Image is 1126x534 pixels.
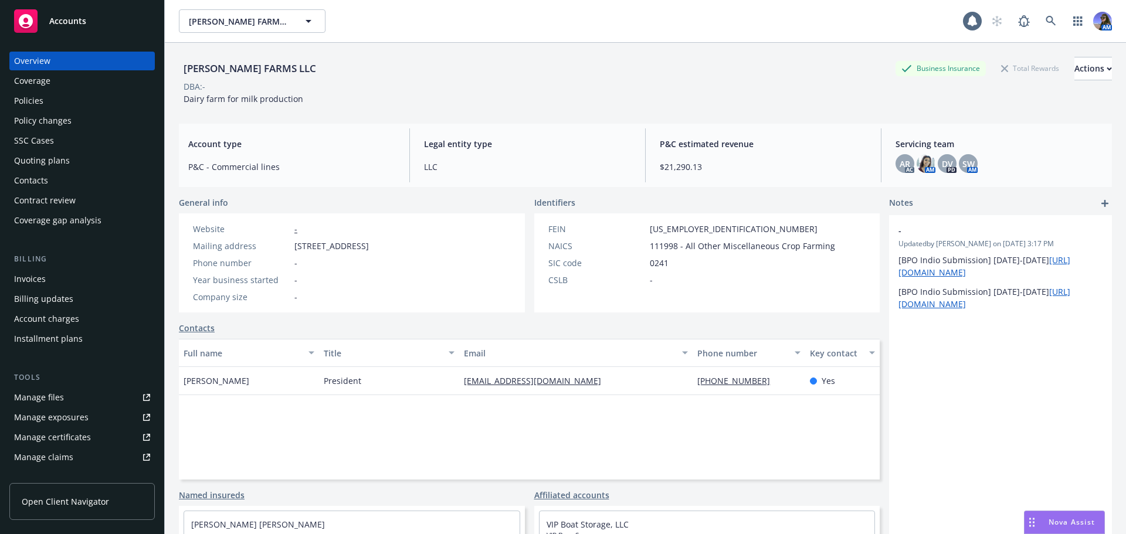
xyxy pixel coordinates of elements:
[693,339,805,367] button: Phone number
[14,171,48,190] div: Contacts
[942,158,953,170] span: DV
[917,154,935,173] img: photo
[179,322,215,334] a: Contacts
[14,111,72,130] div: Policy changes
[14,329,83,348] div: Installment plans
[650,274,653,286] span: -
[9,72,155,90] a: Coverage
[1025,511,1039,533] div: Drag to move
[459,339,693,367] button: Email
[14,270,46,288] div: Invoices
[193,291,290,303] div: Company size
[896,138,1103,150] span: Servicing team
[9,151,155,170] a: Quoting plans
[14,52,50,70] div: Overview
[14,309,79,328] div: Account charges
[424,138,631,150] span: Legal entity type
[1012,9,1036,33] a: Report a Bug
[193,223,290,235] div: Website
[548,274,645,286] div: CSLB
[184,80,205,93] div: DBA: -
[9,468,155,487] a: Manage BORs
[9,171,155,190] a: Contacts
[962,158,975,170] span: SW
[9,131,155,150] a: SSC Cases
[22,495,109,508] span: Open Client Navigator
[9,253,155,265] div: Billing
[985,9,1009,33] a: Start snowing
[464,375,611,386] a: [EMAIL_ADDRESS][DOMAIN_NAME]
[1066,9,1090,33] a: Switch app
[650,240,835,252] span: 111998 - All Other Miscellaneous Crop Farming
[660,161,867,173] span: $21,290.13
[9,5,155,38] a: Accounts
[14,131,54,150] div: SSC Cases
[14,468,69,487] div: Manage BORs
[9,191,155,210] a: Contract review
[9,270,155,288] a: Invoices
[548,240,645,252] div: NAICS
[697,375,779,386] a: [PHONE_NUMBER]
[9,408,155,427] a: Manage exposures
[9,448,155,467] a: Manage claims
[9,428,155,447] a: Manage certificates
[294,274,297,286] span: -
[1049,517,1095,527] span: Nova Assist
[188,138,395,150] span: Account type
[898,225,1072,237] span: -
[1024,511,1105,534] button: Nova Assist
[660,138,867,150] span: P&C estimated revenue
[424,161,631,173] span: LLC
[294,291,297,303] span: -
[9,91,155,110] a: Policies
[898,254,1103,278] p: [BPO Indio Submission] [DATE]-[DATE]
[9,211,155,230] a: Coverage gap analysis
[548,257,645,269] div: SIC code
[9,372,155,383] div: Tools
[179,196,228,209] span: General info
[822,375,835,387] span: Yes
[896,61,986,76] div: Business Insurance
[49,16,86,26] span: Accounts
[534,489,609,501] a: Affiliated accounts
[547,519,629,530] a: VIP Boat Storage, LLC
[179,61,321,76] div: [PERSON_NAME] FARMS LLC
[889,196,913,210] span: Notes
[650,257,669,269] span: 0241
[9,329,155,348] a: Installment plans
[14,151,70,170] div: Quoting plans
[9,111,155,130] a: Policy changes
[179,489,245,501] a: Named insureds
[9,309,155,328] a: Account charges
[9,388,155,407] a: Manage files
[697,347,787,359] div: Phone number
[193,257,290,269] div: Phone number
[1039,9,1063,33] a: Search
[9,290,155,308] a: Billing updates
[184,93,303,104] span: Dairy farm for milk production
[898,239,1103,249] span: Updated by [PERSON_NAME] on [DATE] 3:17 PM
[14,388,64,407] div: Manage files
[898,285,1103,310] p: [BPO Indio Submission] [DATE]-[DATE]
[995,61,1065,76] div: Total Rewards
[184,375,249,387] span: [PERSON_NAME]
[14,428,91,447] div: Manage certificates
[1093,12,1112,30] img: photo
[650,223,818,235] span: [US_EMPLOYER_IDENTIFICATION_NUMBER]
[805,339,880,367] button: Key contact
[193,274,290,286] div: Year business started
[319,339,459,367] button: Title
[1074,57,1112,80] button: Actions
[534,196,575,209] span: Identifiers
[294,257,297,269] span: -
[14,448,73,467] div: Manage claims
[184,347,301,359] div: Full name
[324,347,442,359] div: Title
[189,15,290,28] span: [PERSON_NAME] FARMS LLC
[9,52,155,70] a: Overview
[188,161,395,173] span: P&C - Commercial lines
[14,91,43,110] div: Policies
[900,158,910,170] span: AR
